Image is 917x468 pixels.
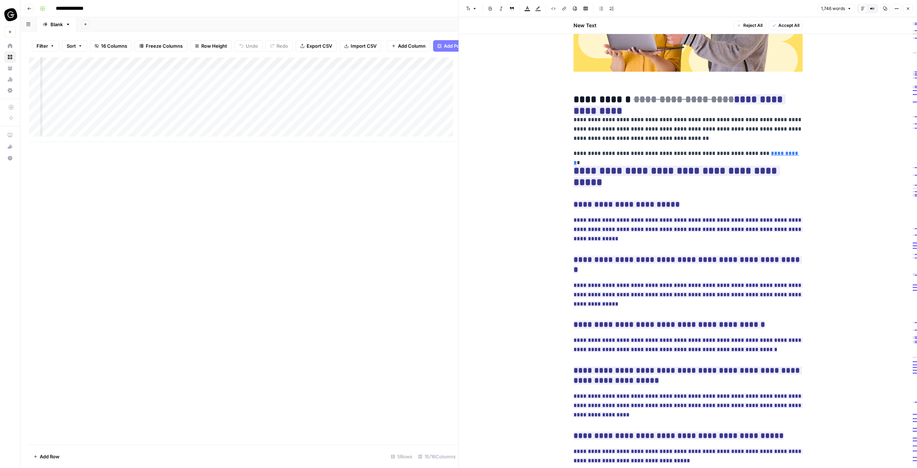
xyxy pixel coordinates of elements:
[398,42,426,49] span: Add Column
[190,40,232,52] button: Row Height
[90,40,132,52] button: 16 Columns
[37,42,48,49] span: Filter
[32,40,59,52] button: Filter
[4,85,16,96] a: Settings
[4,40,16,52] a: Home
[277,42,288,49] span: Redo
[4,51,16,63] a: Browse
[67,42,76,49] span: Sort
[387,40,430,52] button: Add Column
[388,451,415,462] div: 5 Rows
[4,6,16,24] button: Workspace: Guru
[415,451,458,462] div: 15/16 Columns
[5,141,15,152] div: What's new?
[29,451,64,462] button: Add Row
[135,40,187,52] button: Freeze Columns
[433,40,494,52] button: Add Power Agent
[4,141,16,152] button: What's new?
[4,129,16,141] a: AirOps Academy
[743,22,763,29] span: Reject All
[4,62,16,74] a: Your Data
[778,22,800,29] span: Accept All
[265,40,293,52] button: Redo
[340,40,381,52] button: Import CSV
[4,152,16,164] button: Help + Support
[37,17,77,32] a: Blank
[734,21,766,30] button: Reject All
[62,40,87,52] button: Sort
[51,21,63,28] div: Blank
[101,42,127,49] span: 16 Columns
[201,42,227,49] span: Row Height
[296,40,337,52] button: Export CSV
[573,22,596,29] h2: New Text
[246,42,258,49] span: Undo
[351,42,376,49] span: Import CSV
[235,40,263,52] button: Undo
[821,5,845,12] span: 1,746 words
[4,8,17,21] img: Guru Logo
[307,42,332,49] span: Export CSV
[818,4,855,13] button: 1,746 words
[40,453,59,460] span: Add Row
[146,42,183,49] span: Freeze Columns
[444,42,483,49] span: Add Power Agent
[4,74,16,85] a: Usage
[769,21,803,30] button: Accept All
